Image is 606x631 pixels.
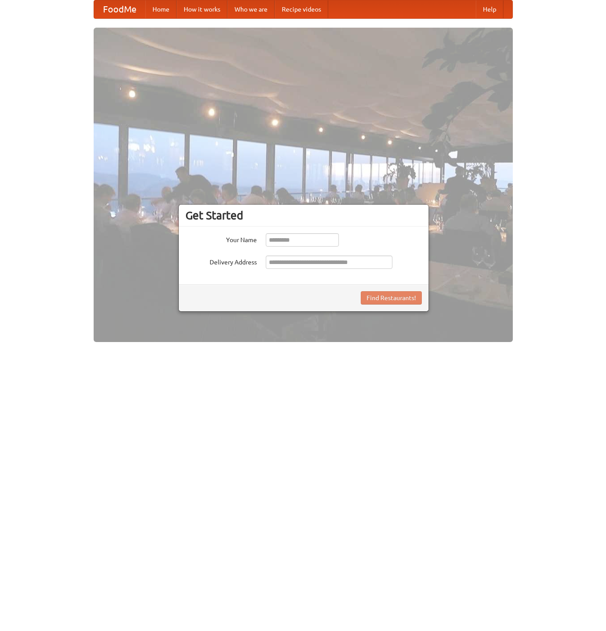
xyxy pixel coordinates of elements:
[145,0,177,18] a: Home
[186,256,257,267] label: Delivery Address
[227,0,275,18] a: Who we are
[177,0,227,18] a: How it works
[476,0,503,18] a: Help
[361,291,422,305] button: Find Restaurants!
[186,233,257,244] label: Your Name
[94,0,145,18] a: FoodMe
[275,0,328,18] a: Recipe videos
[186,209,422,222] h3: Get Started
